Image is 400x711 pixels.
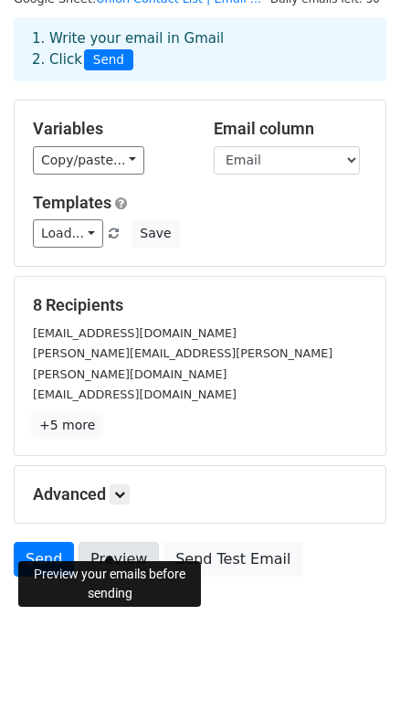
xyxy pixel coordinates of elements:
[33,387,237,401] small: [EMAIL_ADDRESS][DOMAIN_NAME]
[33,193,111,212] a: Templates
[33,484,367,504] h5: Advanced
[33,146,144,175] a: Copy/paste...
[33,326,237,340] small: [EMAIL_ADDRESS][DOMAIN_NAME]
[33,219,103,248] a: Load...
[33,295,367,315] h5: 8 Recipients
[14,542,74,577] a: Send
[84,49,133,71] span: Send
[309,623,400,711] iframe: Chat Widget
[33,119,186,139] h5: Variables
[18,28,382,70] div: 1. Write your email in Gmail 2. Click
[79,542,159,577] a: Preview
[18,561,201,607] div: Preview your emails before sending
[214,119,367,139] h5: Email column
[33,414,101,437] a: +5 more
[33,346,332,381] small: [PERSON_NAME][EMAIL_ADDRESS][PERSON_NAME][PERSON_NAME][DOMAIN_NAME]
[132,219,179,248] button: Save
[163,542,302,577] a: Send Test Email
